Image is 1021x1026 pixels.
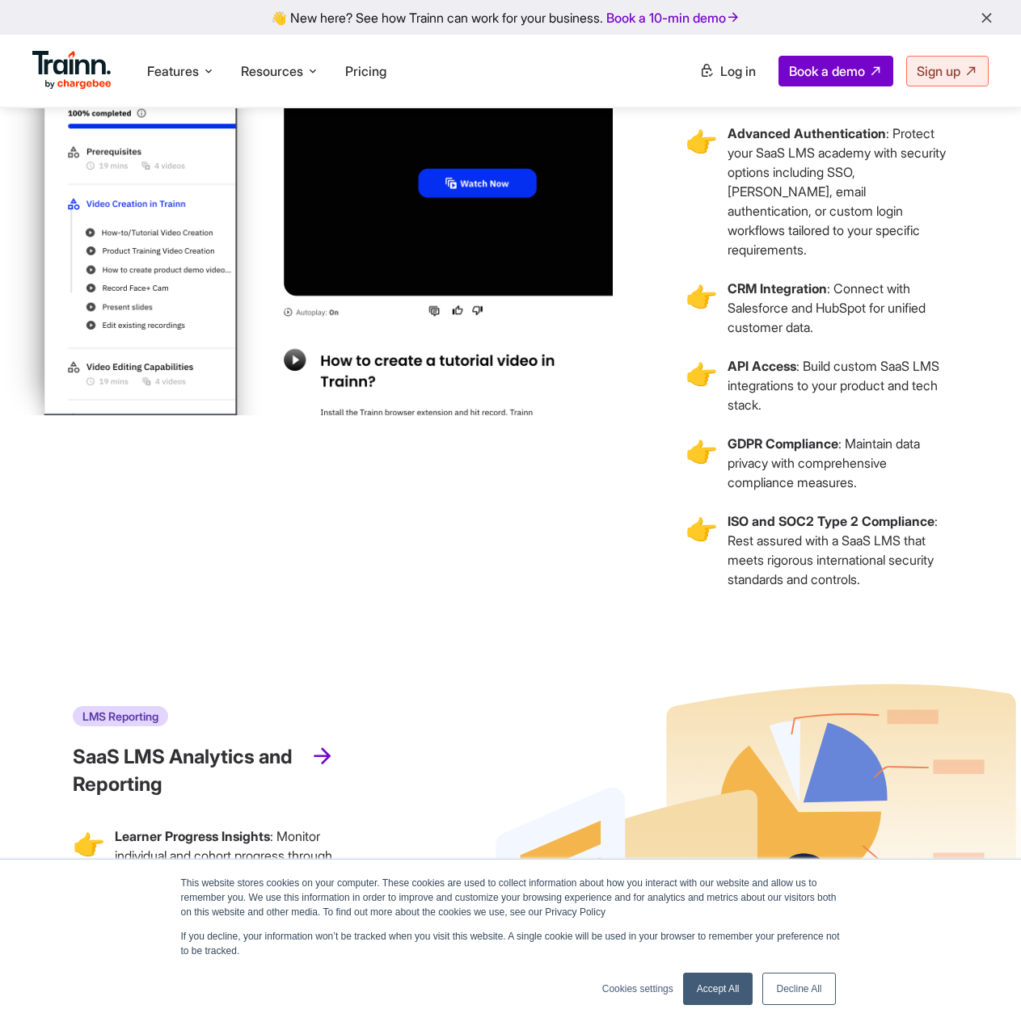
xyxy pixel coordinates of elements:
a: Book a demo [778,56,893,86]
div: 👋 New here? See how Trainn can work for your business. [10,10,1011,25]
span: Sign up [917,63,960,79]
p: : Maintain data privacy with comprehensive compliance measures. [728,434,948,492]
span: 👉 [686,124,718,279]
span: 👉 [686,279,718,356]
h3: SaaS LMS Analytics and Reporting [73,743,310,797]
p: This website stores cookies on your computer. These cookies are used to collect information about... [181,876,841,919]
span: 👉 [686,511,718,608]
p: : Protect your SaaS LMS academy with security options including SSO, [PERSON_NAME], email authent... [728,124,948,259]
b: ISO and SOC2 Type 2 Compliance [728,513,935,529]
i: LMS Reporting [73,706,168,726]
a: Book a 10-min demo [603,6,744,29]
img: Trainn Logo [32,51,112,90]
span: 👉 [686,434,718,511]
a: Accept All [683,973,753,1005]
span: 👉 [686,356,718,434]
p: : Rest assured with a SaaS LMS that meets rigorous international security standards and controls. [728,511,948,589]
span: Log in [720,63,756,79]
b: Learner Progress Insights [115,828,270,844]
b: GDPR Compliance [728,435,838,452]
b: API Access [728,358,796,374]
span: 👉 [73,826,105,904]
a: Pricing [345,63,386,79]
span: Book a demo [789,63,865,79]
a: Decline All [762,973,835,1005]
p: : Connect with Salesforce and HubSpot for unified customer data. [728,279,948,337]
a: Sign up [906,56,989,86]
p: : Monitor individual and cohort progress through training courses. [115,826,335,885]
a: Cookies settings [602,982,673,996]
span: Resources [241,62,303,80]
span: Features [147,62,199,80]
a: Log in [690,57,766,86]
b: CRM Integration [728,280,827,296]
p: : Build custom SaaS LMS integrations to your product and tech stack. [728,356,948,414]
p: If you decline, your information won’t be tracked when you visit this website. A single cookie wi... [181,929,841,958]
b: Advanced Authentication [728,125,886,141]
